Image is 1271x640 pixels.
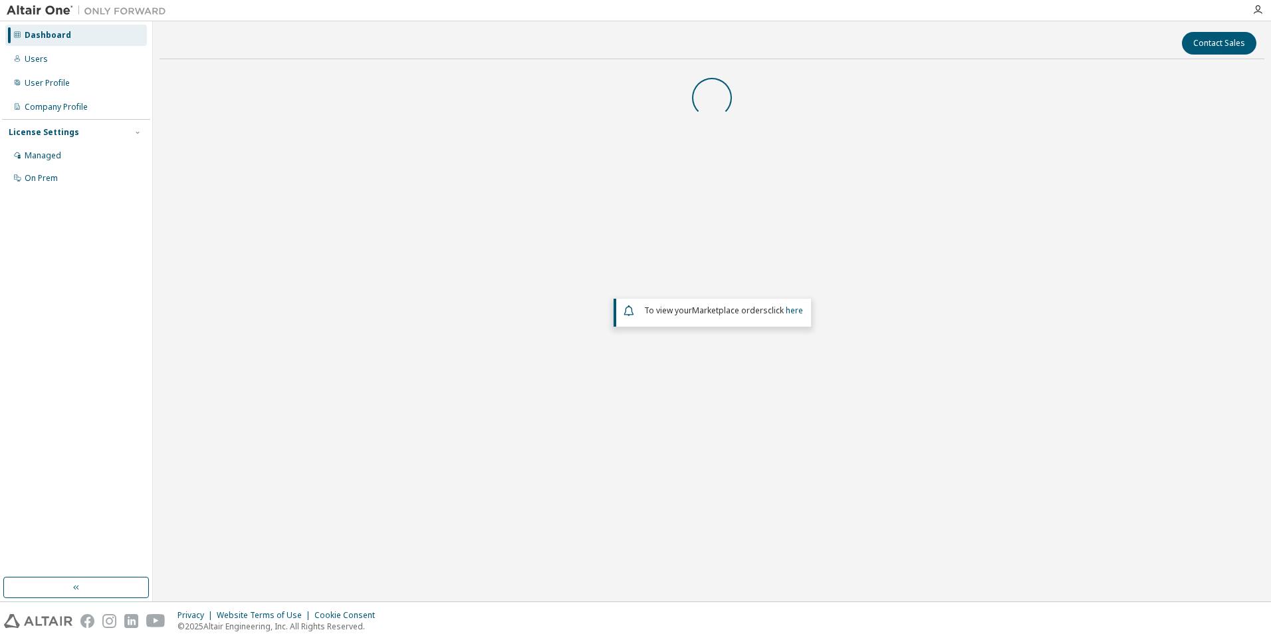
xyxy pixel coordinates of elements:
[146,614,166,628] img: youtube.svg
[25,173,58,184] div: On Prem
[25,30,71,41] div: Dashboard
[177,610,217,621] div: Privacy
[177,621,383,632] p: © 2025 Altair Engineering, Inc. All Rights Reserved.
[1182,32,1256,55] button: Contact Sales
[102,614,116,628] img: instagram.svg
[80,614,94,628] img: facebook.svg
[644,305,803,316] span: To view your click
[124,614,138,628] img: linkedin.svg
[25,54,48,65] div: Users
[786,305,803,316] a: here
[25,150,61,161] div: Managed
[217,610,314,621] div: Website Terms of Use
[4,614,72,628] img: altair_logo.svg
[25,102,88,112] div: Company Profile
[314,610,383,621] div: Cookie Consent
[25,78,70,88] div: User Profile
[9,127,79,138] div: License Settings
[7,4,173,17] img: Altair One
[692,305,768,316] em: Marketplace orders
